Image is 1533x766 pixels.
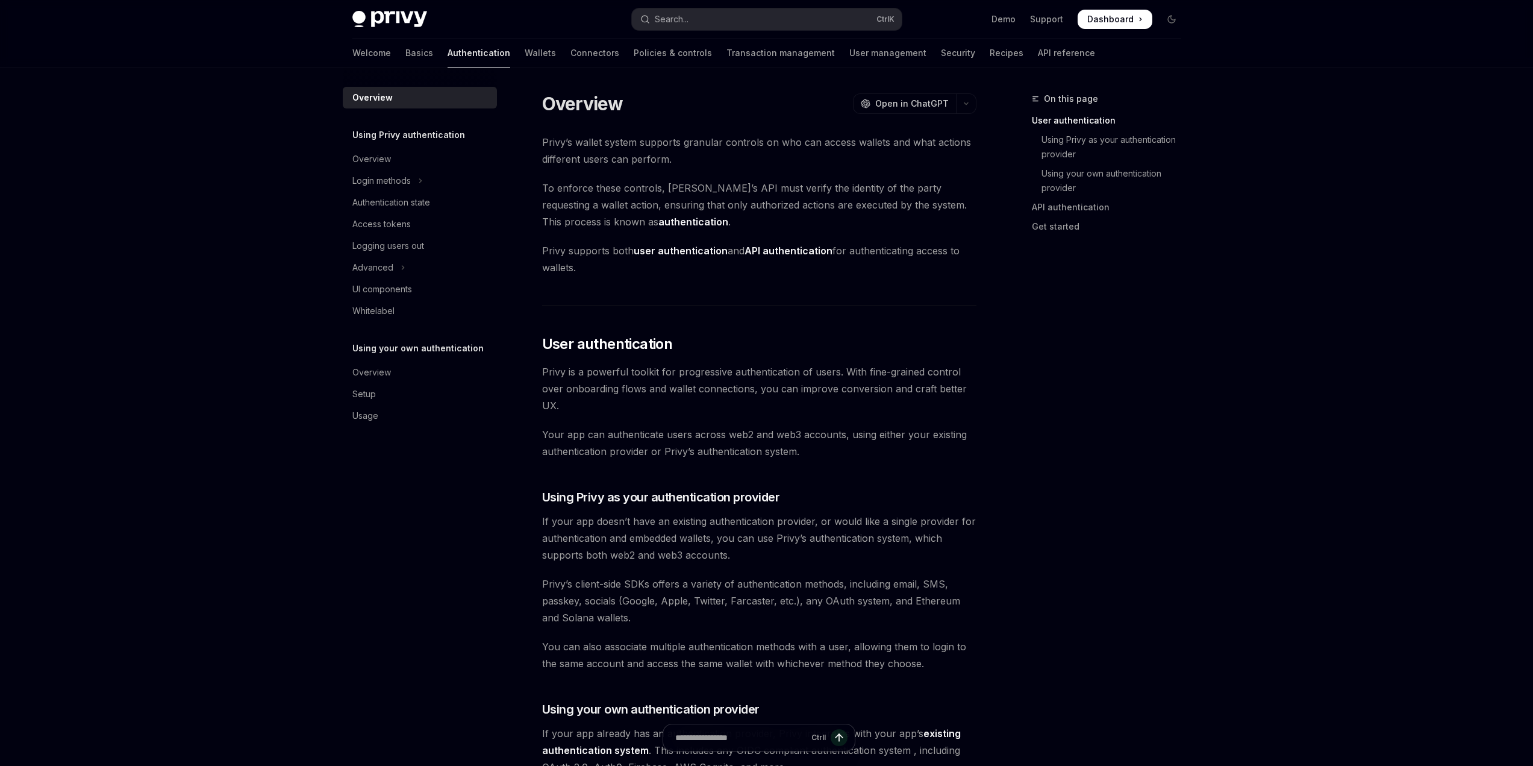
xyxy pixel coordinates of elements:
[1032,217,1191,236] a: Get started
[352,365,391,380] div: Overview
[542,513,976,564] span: If your app doesn’t have an existing authentication provider, or would like a single provider for...
[352,304,395,318] div: Whitelabel
[542,701,760,718] span: Using your own authentication provider
[525,39,556,67] a: Wallets
[634,245,728,257] strong: user authentication
[849,39,926,67] a: User management
[990,39,1023,67] a: Recipes
[352,387,376,401] div: Setup
[542,489,780,506] span: Using Privy as your authentication provider
[542,134,976,168] span: Privy’s wallet system supports granular controls on who can access wallets and what actions diffe...
[343,148,497,170] a: Overview
[343,362,497,383] a: Overview
[352,152,391,166] div: Overview
[1032,130,1191,164] a: Using Privy as your authentication provider
[542,426,976,460] span: Your app can authenticate users across web2 and web3 accounts, using either your existing authent...
[352,239,424,253] div: Logging users out
[542,334,673,354] span: User authentication
[542,638,976,672] span: You can also associate multiple authentication methods with a user, allowing them to login to the...
[675,724,807,751] input: Ask a question...
[343,87,497,108] a: Overview
[745,245,832,257] strong: API authentication
[343,405,497,427] a: Usage
[726,39,835,67] a: Transaction management
[352,282,412,297] div: UI components
[343,383,497,405] a: Setup
[1032,164,1191,198] a: Using your own authentication provider
[343,170,497,192] button: Toggle Login methods section
[1030,13,1063,25] a: Support
[542,242,976,276] span: Privy supports both and for authenticating access to wallets.
[831,729,848,746] button: Send message
[875,98,949,110] span: Open in ChatGPT
[352,90,393,105] div: Overview
[1032,198,1191,217] a: API authentication
[1038,39,1095,67] a: API reference
[570,39,619,67] a: Connectors
[343,257,497,278] button: Toggle Advanced section
[352,128,465,142] h5: Using Privy authentication
[876,14,895,24] span: Ctrl K
[941,39,975,67] a: Security
[448,39,510,67] a: Authentication
[542,93,623,115] h1: Overview
[352,39,391,67] a: Welcome
[1032,111,1191,130] a: User authentication
[853,93,956,114] button: Open in ChatGPT
[655,12,688,27] div: Search...
[343,278,497,300] a: UI components
[1162,10,1181,29] button: Toggle dark mode
[1044,92,1098,106] span: On this page
[343,213,497,235] a: Access tokens
[1087,13,1134,25] span: Dashboard
[352,217,411,231] div: Access tokens
[991,13,1016,25] a: Demo
[658,216,728,228] strong: authentication
[343,235,497,257] a: Logging users out
[352,11,427,28] img: dark logo
[542,180,976,230] span: To enforce these controls, [PERSON_NAME]’s API must verify the identity of the party requesting a...
[352,341,484,356] h5: Using your own authentication
[405,39,433,67] a: Basics
[352,409,378,423] div: Usage
[343,300,497,322] a: Whitelabel
[343,192,497,213] a: Authentication state
[352,195,430,210] div: Authentication state
[542,363,976,414] span: Privy is a powerful toolkit for progressive authentication of users. With fine-grained control ov...
[542,576,976,626] span: Privy’s client-side SDKs offers a variety of authentication methods, including email, SMS, passke...
[634,39,712,67] a: Policies & controls
[1078,10,1152,29] a: Dashboard
[352,174,411,188] div: Login methods
[632,8,902,30] button: Open search
[352,260,393,275] div: Advanced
